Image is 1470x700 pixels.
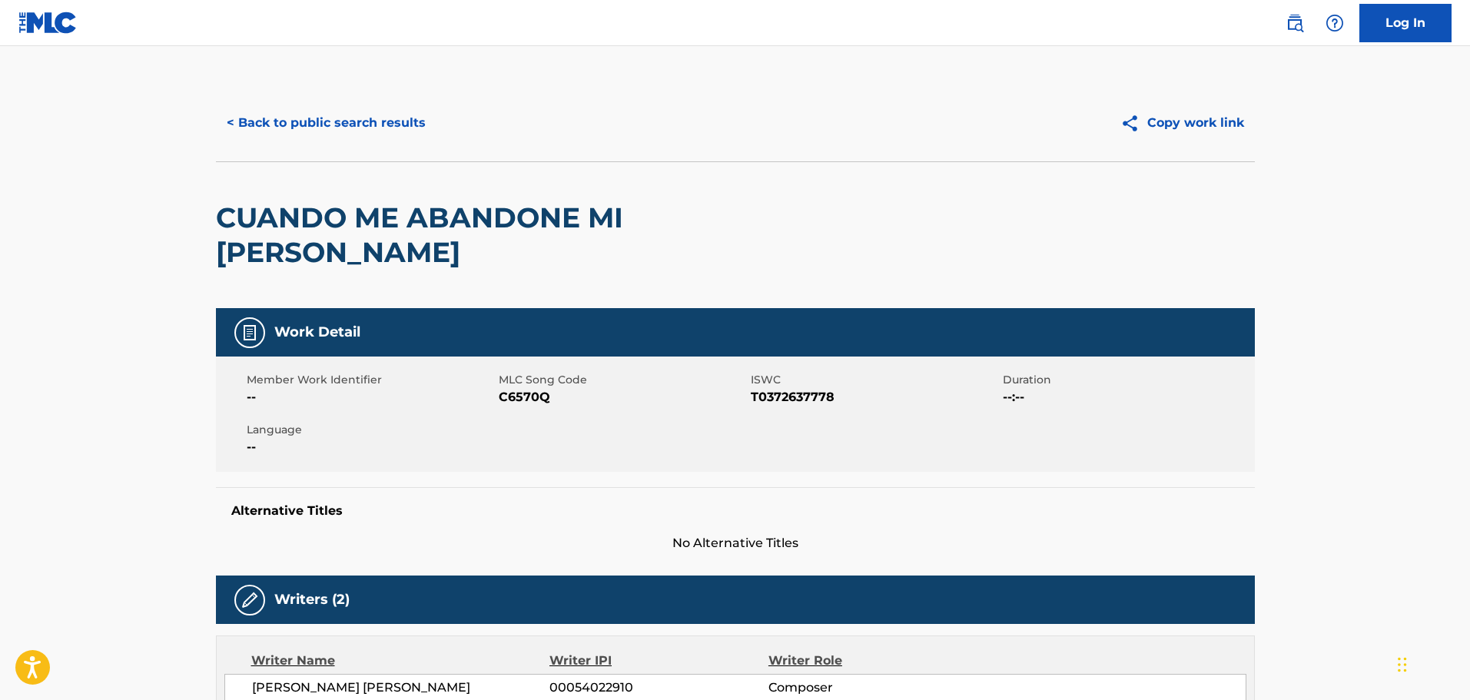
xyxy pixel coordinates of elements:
[1003,388,1251,406] span: --:--
[751,388,999,406] span: T0372637778
[1398,642,1407,688] div: Drag
[1359,4,1452,42] a: Log In
[216,104,436,142] button: < Back to public search results
[549,678,768,697] span: 00054022910
[1003,372,1251,388] span: Duration
[1319,8,1350,38] div: Help
[252,678,550,697] span: [PERSON_NAME] [PERSON_NAME]
[274,323,360,341] h5: Work Detail
[216,201,839,270] h2: CUANDO ME ABANDONE MI [PERSON_NAME]
[1393,626,1470,700] iframe: Chat Widget
[247,388,495,406] span: --
[247,372,495,388] span: Member Work Identifier
[768,678,967,697] span: Composer
[274,591,350,609] h5: Writers (2)
[1326,14,1344,32] img: help
[768,652,967,670] div: Writer Role
[247,438,495,456] span: --
[241,323,259,342] img: Work Detail
[251,652,550,670] div: Writer Name
[1286,14,1304,32] img: search
[216,534,1255,552] span: No Alternative Titles
[18,12,78,34] img: MLC Logo
[549,652,768,670] div: Writer IPI
[231,503,1239,519] h5: Alternative Titles
[247,422,495,438] span: Language
[1120,114,1147,133] img: Copy work link
[499,372,747,388] span: MLC Song Code
[499,388,747,406] span: C6570Q
[751,372,999,388] span: ISWC
[1110,104,1255,142] button: Copy work link
[241,591,259,609] img: Writers
[1279,8,1310,38] a: Public Search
